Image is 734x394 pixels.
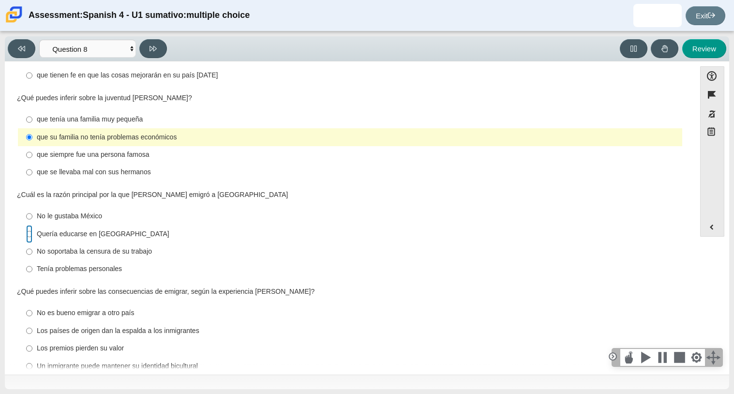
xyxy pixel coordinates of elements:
[37,362,678,371] div: Un inmigrante puede mantener su identidad bicultural
[37,229,678,239] div: Quería educarse en [GEOGRAPHIC_DATA]
[613,349,620,366] div: Click to collapse the toolbar.
[696,12,708,20] thspan: Exit
[637,349,654,366] div: Speak the current selection
[37,133,678,142] div: que su familia no tenía problemas económicos
[37,264,678,274] div: Tenía problemas personales
[29,9,83,21] thspan: Assessment:
[4,4,24,25] img: Carmen School of Science & Technology
[10,66,690,371] div: Assessment items
[654,349,671,366] div: Pause Speech
[705,349,722,366] div: Click and hold and drag to move the toolbar.
[37,150,678,160] div: que siempre fue una persona famosa
[700,85,724,104] button: Flag item
[682,39,726,58] button: Review
[620,349,637,366] div: Select this button, then click anywhere in the text to start reading aloud
[186,9,250,21] thspan: multiple choice
[37,247,678,257] div: No soportaba la censura de su trabajo
[17,287,683,297] div: ¿Qué puedes inferir sobre las consecuencias de emigrar, según la experiencia [PERSON_NAME]?
[17,190,683,200] div: ¿Cuál es la razón principal por la que [PERSON_NAME] emigró a [GEOGRAPHIC_DATA]
[83,9,186,21] thspan: Spanish 4 - U1 sumativo:
[37,115,678,124] div: que tenía una familia muy pequeña
[688,349,705,366] div: Change Settings
[37,167,678,177] div: que se llevaba mal con sus hermanos
[37,212,678,221] div: No le gustaba México
[700,105,724,123] button: Toggle response masking
[37,308,678,318] div: No es bueno emigrar a otro país
[651,39,678,58] button: Raise Your Hand
[37,326,678,336] div: Los países de origen dan la espalda a los inmigrantes
[701,218,724,236] button: Expand menu. Displays the button labels.
[686,6,725,25] a: Exit
[700,66,724,85] button: Open Accessibility Menu
[671,349,688,366] div: Stops speech playback
[37,71,678,80] div: que tienen fe en que las cosas mejorarán en su país [DATE]
[4,18,24,26] a: Carmen School of Science & Technology
[700,123,724,143] button: Notepad
[37,344,678,353] div: Los premios pierden su valor
[650,8,665,23] img: britani.morenosanc.XD5RIV
[17,93,683,103] div: ¿Qué puedes inferir sobre la juventud [PERSON_NAME]?
[607,350,619,363] div: Click to collapse the toolbar.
